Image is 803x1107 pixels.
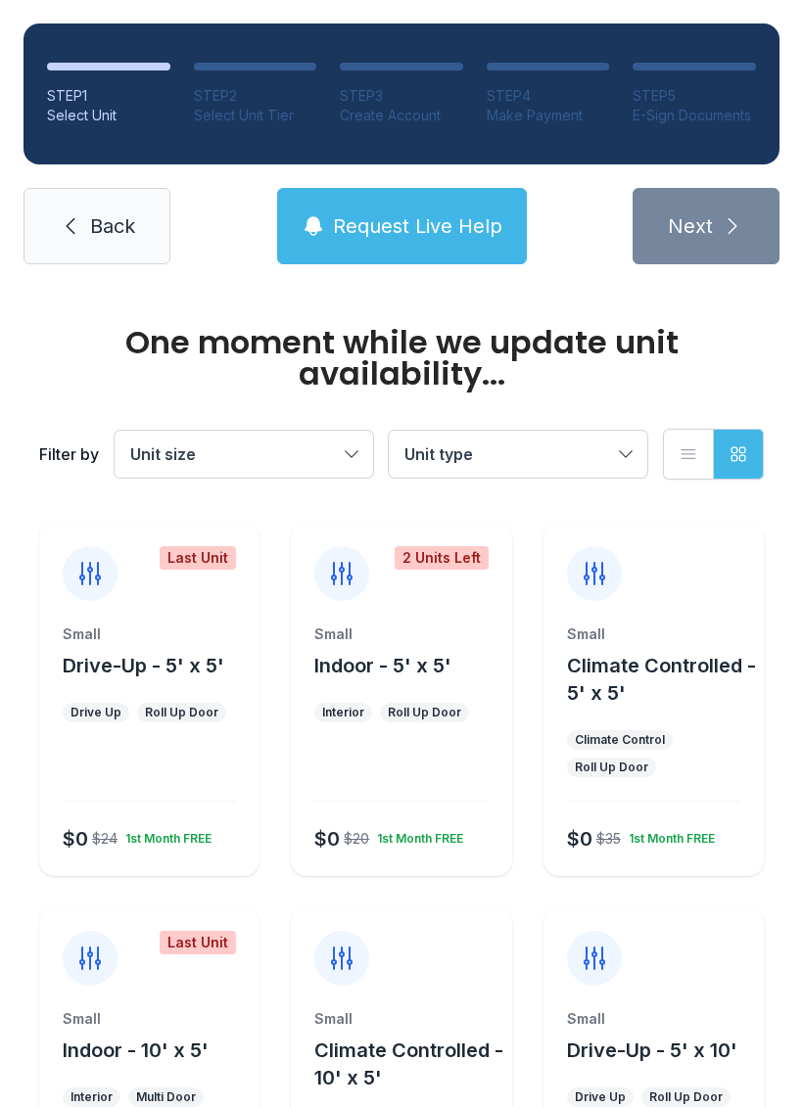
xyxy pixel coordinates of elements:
div: Interior [322,705,364,720]
div: Small [63,624,236,644]
div: Small [567,1009,740,1029]
div: $0 [567,825,592,853]
span: Climate Controlled - 10' x 5' [314,1038,503,1089]
button: Climate Controlled - 5' x 5' [567,652,756,707]
div: Small [63,1009,236,1029]
div: Small [567,624,740,644]
div: Last Unit [160,931,236,954]
div: Roll Up Door [388,705,461,720]
div: Roll Up Door [649,1089,723,1105]
button: Climate Controlled - 10' x 5' [314,1037,503,1091]
div: 1st Month FREE [621,823,715,847]
div: $35 [596,829,621,849]
div: Climate Control [575,732,665,748]
div: Drive Up [71,705,121,720]
div: STEP 4 [487,86,610,106]
button: Indoor - 10' x 5' [63,1037,209,1064]
span: Next [668,212,713,240]
button: Unit size [115,431,373,478]
div: STEP 3 [340,86,463,106]
span: Unit type [404,444,473,464]
div: Interior [71,1089,113,1105]
div: STEP 2 [194,86,317,106]
button: Unit type [389,431,647,478]
div: Select Unit [47,106,170,125]
div: Drive Up [575,1089,626,1105]
div: 2 Units Left [395,546,489,570]
div: $0 [63,825,88,853]
div: 1st Month FREE [369,823,463,847]
div: One moment while we update unit availability... [39,327,764,390]
span: Drive-Up - 5' x 10' [567,1038,737,1062]
div: $20 [344,829,369,849]
span: Climate Controlled - 5' x 5' [567,654,756,705]
div: Multi Door [136,1089,196,1105]
div: E-Sign Documents [633,106,756,125]
div: $24 [92,829,118,849]
span: Indoor - 10' x 5' [63,1038,209,1062]
div: Last Unit [160,546,236,570]
span: Unit size [130,444,196,464]
div: STEP 5 [633,86,756,106]
div: Select Unit Tier [194,106,317,125]
div: Create Account [340,106,463,125]
div: 1st Month FREE [118,823,212,847]
div: Small [314,1009,488,1029]
button: Drive-Up - 5' x 10' [567,1037,737,1064]
span: Request Live Help [333,212,502,240]
span: Back [90,212,135,240]
div: STEP 1 [47,86,170,106]
button: Drive-Up - 5' x 5' [63,652,224,679]
button: Indoor - 5' x 5' [314,652,451,679]
div: Make Payment [487,106,610,125]
div: Filter by [39,442,99,466]
span: Indoor - 5' x 5' [314,654,451,677]
div: $0 [314,825,340,853]
div: Roll Up Door [575,760,648,775]
div: Roll Up Door [145,705,218,720]
div: Small [314,624,488,644]
span: Drive-Up - 5' x 5' [63,654,224,677]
